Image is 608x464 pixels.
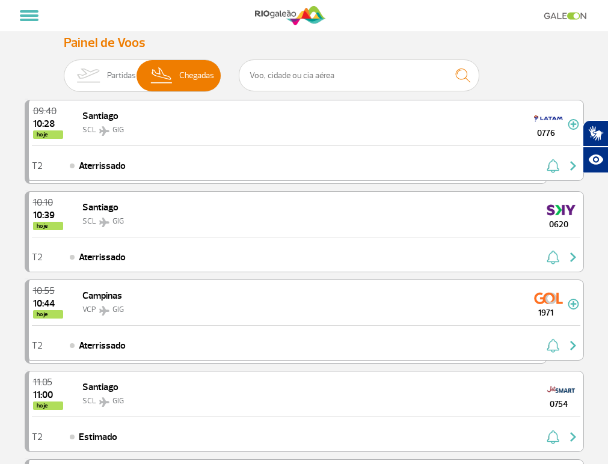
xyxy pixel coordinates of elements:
[32,162,43,170] span: T2
[33,286,63,296] span: 2025-08-28 10:55:00
[79,430,117,444] span: Estimado
[32,341,43,350] span: T2
[107,60,136,91] span: Partidas
[79,338,126,353] span: Aterrissado
[537,218,580,231] span: 0620
[583,120,608,147] button: Abrir tradutor de língua de sinais.
[112,305,124,314] span: GIG
[524,307,568,319] span: 1971
[33,210,63,220] span: 2025-08-28 10:39:50
[112,125,124,135] span: GIG
[547,200,576,219] img: Sky Airline
[547,380,576,399] img: JetSMART Airlines
[566,159,580,173] img: seta-direita-painel-voo.svg
[79,250,126,264] span: Aterrissado
[82,381,118,393] span: Santiago
[32,433,43,441] span: T2
[547,338,559,353] img: sino-painel-voo.svg
[64,35,545,50] h3: Painel de Voos
[566,338,580,353] img: seta-direita-painel-voo.svg
[82,396,96,406] span: SCL
[568,119,579,130] img: mais-info-painel-voo.svg
[33,377,63,387] span: 2025-08-28 11:05:00
[534,109,563,128] img: LAN Airlines
[568,299,579,310] img: mais-info-painel-voo.svg
[82,216,96,226] span: SCL
[82,305,96,314] span: VCP
[82,201,118,213] span: Santiago
[179,60,214,91] span: Chegadas
[112,396,124,406] span: GIG
[534,288,563,308] img: GOL Transportes Aereos
[33,310,63,319] span: hoje
[33,390,63,400] span: 2025-08-28 11:00:00
[32,253,43,261] span: T2
[33,299,63,308] span: 2025-08-28 10:44:57
[547,430,559,444] img: sino-painel-voo.svg
[566,430,580,444] img: seta-direita-painel-voo.svg
[144,60,180,91] img: slider-desembarque
[69,60,107,91] img: slider-embarque
[82,110,118,122] span: Santiago
[566,250,580,264] img: seta-direita-painel-voo.svg
[33,106,63,116] span: 2025-08-28 09:40:00
[583,120,608,173] div: Plugin de acessibilidade da Hand Talk.
[79,159,126,173] span: Aterrissado
[112,216,124,226] span: GIG
[33,198,63,207] span: 2025-08-28 10:10:00
[33,222,63,230] span: hoje
[547,159,559,173] img: sino-painel-voo.svg
[33,130,63,139] span: hoje
[82,290,122,302] span: Campinas
[547,250,559,264] img: sino-painel-voo.svg
[583,147,608,173] button: Abrir recursos assistivos.
[33,119,63,129] span: 2025-08-28 10:28:56
[537,398,580,411] span: 0754
[33,401,63,410] span: hoje
[239,60,479,91] input: Voo, cidade ou cia aérea
[524,127,568,139] span: 0776
[82,125,96,135] span: SCL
